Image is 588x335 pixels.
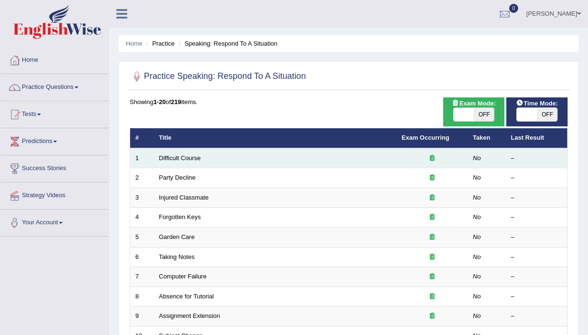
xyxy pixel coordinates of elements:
td: 8 [130,287,154,306]
a: Predictions [0,128,109,152]
a: Taking Notes [159,253,195,260]
div: Exam occurring question [402,312,463,321]
td: 2 [130,168,154,188]
th: Taken [468,128,506,148]
a: Tests [0,101,109,125]
div: Showing of items. [130,97,568,106]
a: Injured Classmate [159,194,209,201]
li: Speaking: Respond To A Situation [176,39,277,48]
a: Garden Care [159,233,195,240]
a: Absence for Tutorial [159,293,214,300]
em: No [473,154,481,162]
em: No [473,194,481,201]
li: Practice [144,39,174,48]
div: – [511,292,562,301]
em: No [473,312,481,319]
em: No [473,213,481,220]
div: – [511,154,562,163]
div: Exam occurring question [402,193,463,202]
em: No [473,293,481,300]
em: No [473,233,481,240]
a: Difficult Course [159,154,201,162]
a: Exam Occurring [402,134,449,141]
td: 5 [130,228,154,248]
a: Strategy Videos [0,182,109,206]
b: 219 [171,98,181,105]
td: 3 [130,188,154,208]
td: 9 [130,306,154,326]
span: 0 [509,4,519,13]
span: OFF [537,108,557,121]
div: Exam occurring question [402,272,463,281]
em: No [473,273,481,280]
a: Party Decline [159,174,196,181]
th: # [130,128,154,148]
a: Success Stories [0,155,109,179]
a: Home [0,47,109,71]
a: Practice Questions [0,74,109,98]
div: – [511,253,562,262]
th: Title [154,128,397,148]
td: 7 [130,267,154,287]
a: Your Account [0,210,109,233]
div: – [511,272,562,281]
td: 6 [130,247,154,267]
div: – [511,173,562,182]
span: Time Mode: [512,98,562,108]
div: – [511,213,562,222]
h2: Practice Speaking: Respond To A Situation [130,69,306,84]
a: Computer Failure [159,273,207,280]
div: – [511,193,562,202]
em: No [473,253,481,260]
div: Exam occurring question [402,173,463,182]
div: Exam occurring question [402,253,463,262]
span: OFF [474,108,494,121]
td: 4 [130,208,154,228]
div: Exam occurring question [402,213,463,222]
a: Forgotten Keys [159,213,201,220]
span: Exam Mode: [448,98,499,108]
div: Exam occurring question [402,292,463,301]
div: Show exams occurring in exams [443,97,504,126]
div: Exam occurring question [402,154,463,163]
div: Exam occurring question [402,233,463,242]
div: – [511,233,562,242]
a: Assignment Extension [159,312,220,319]
div: – [511,312,562,321]
th: Last Result [506,128,568,148]
td: 1 [130,148,154,168]
b: 1-20 [153,98,166,105]
a: Home [126,40,142,47]
em: No [473,174,481,181]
